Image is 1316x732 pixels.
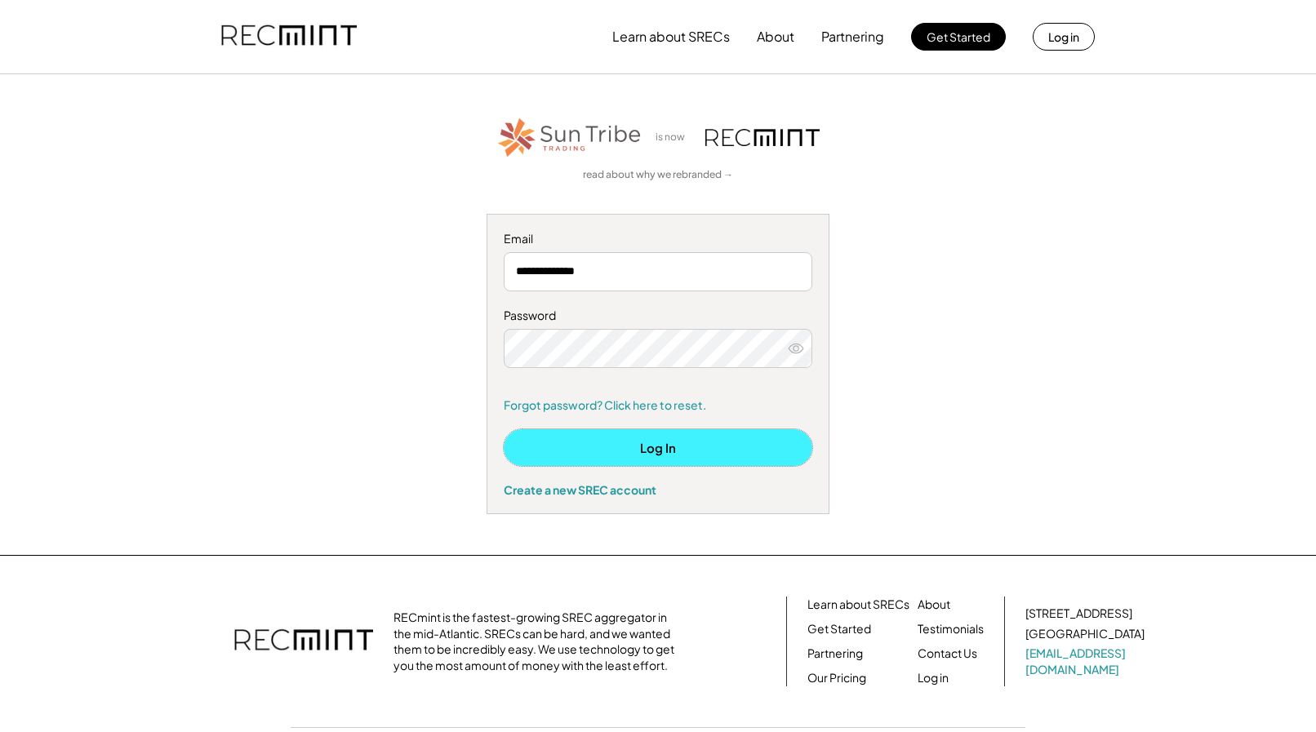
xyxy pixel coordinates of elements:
button: About [757,20,794,53]
a: read about why we rebranded → [583,168,733,182]
img: recmint-logotype%403x.png [234,613,373,670]
button: Get Started [911,23,1006,51]
img: recmint-logotype%403x.png [705,129,820,146]
a: Get Started [807,621,871,637]
a: Testimonials [918,621,984,637]
a: Partnering [807,645,863,662]
div: [STREET_ADDRESS] [1025,606,1132,622]
div: RECmint is the fastest-growing SREC aggregator in the mid-Atlantic. SRECs can be hard, and we wan... [393,610,683,673]
div: [GEOGRAPHIC_DATA] [1025,626,1145,642]
button: Learn about SRECs [612,20,730,53]
div: Password [504,308,812,324]
a: Contact Us [918,645,977,662]
a: About [918,597,950,613]
div: Email [504,231,812,247]
button: Partnering [821,20,884,53]
a: Our Pricing [807,670,866,686]
a: [EMAIL_ADDRESS][DOMAIN_NAME] [1025,645,1148,677]
div: Create a new SREC account [504,482,812,497]
a: Forgot password? Click here to reset. [504,397,812,414]
img: STT_Horizontal_Logo%2B-%2BColor.png [496,115,643,160]
button: Log in [1033,23,1095,51]
div: is now [651,131,697,144]
a: Learn about SRECs [807,597,909,613]
button: Log In [504,429,812,466]
img: recmint-logotype%403x.png [221,9,357,64]
a: Log in [918,670,949,686]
